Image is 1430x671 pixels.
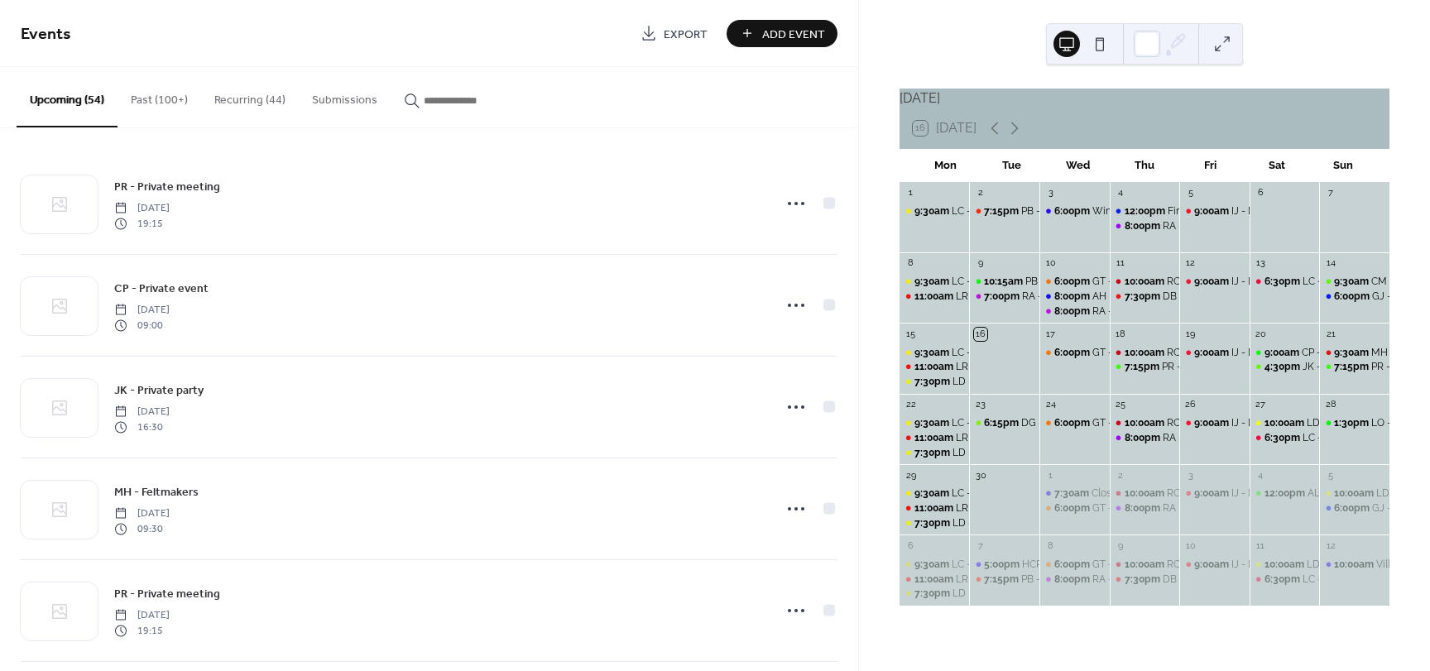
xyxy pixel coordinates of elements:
div: 6 [905,539,917,552]
span: JK - Private party [114,382,204,400]
div: Fri [1178,149,1244,182]
div: Fire Extinguisher Testing [1110,204,1180,218]
div: PR - Private meeting [1162,360,1255,374]
span: 9:00am [1194,275,1231,289]
span: 9:00am [1194,204,1231,218]
div: LC - Pilates [952,346,1004,360]
span: 9:30am [914,275,952,289]
span: Events [21,18,71,50]
div: RC - Yoga [1110,346,1180,360]
div: CM - Private Meeting [1319,275,1389,289]
a: PR - Private meeting [114,584,220,603]
div: LC - Pilates [900,558,970,572]
span: MH - Feltmakers [114,484,199,501]
span: 10:00am [1334,558,1376,572]
span: 10:00am [1334,486,1376,501]
span: 9:30am [914,346,952,360]
button: Upcoming (54) [17,67,118,127]
span: [DATE] [114,608,170,623]
div: 10 [1044,257,1057,270]
div: GT - Private Meeting [1039,501,1110,515]
div: PB - Art group [969,204,1039,218]
div: RC - Yoga [1110,275,1180,289]
div: HCRR - Committee [1022,558,1110,572]
div: DB - Men's club [1110,573,1180,587]
div: LC - Pilates [900,486,970,501]
div: RA - Band Practice [1022,290,1109,304]
div: Sat [1244,149,1310,182]
div: LC - Young Church [1250,573,1320,587]
span: 10:00am [1125,275,1167,289]
span: 9:30am [1334,275,1371,289]
div: RC - Yoga [1110,558,1180,572]
div: 8 [1044,539,1057,552]
div: RC - Yoga [1167,558,1212,572]
div: LD - Choir practice [900,516,970,530]
div: 11 [1255,539,1267,552]
span: 7:30pm [914,516,953,530]
div: IJ - [GEOGRAPHIC_DATA][PERSON_NAME] [1231,204,1424,218]
div: 3 [1044,187,1057,199]
div: LR - Yoga group [956,360,1029,374]
div: 17 [1044,328,1057,340]
div: LC - Pilates [900,275,970,289]
div: JK - Private party [1303,360,1381,374]
div: LD - Choir practice [900,587,970,601]
div: RC - Yoga [1110,416,1180,430]
div: LR - Yoga group [900,431,970,445]
div: GT - Private Meeting [1092,501,1187,515]
span: 16:30 [114,419,170,434]
span: 6:30pm [1264,275,1303,289]
div: GT - Private Meeting [1039,558,1110,572]
div: 2 [974,187,986,199]
div: PB - Private event [969,275,1039,289]
div: PB - Art group [1021,573,1085,587]
span: 1:30pm [1334,416,1371,430]
div: LD - Messiah Rehearsal [1319,486,1389,501]
div: RC - Yoga [1167,416,1212,430]
div: LO - Private Party [1319,416,1389,430]
div: RA - Band Practice (Wed) [1092,304,1208,319]
div: LR - Yoga group [956,573,1029,587]
div: Village Harvest Lunch [1319,558,1389,572]
div: GJ - Private event [1319,290,1389,304]
span: 7:30am [1054,486,1092,501]
div: 13 [1255,257,1267,270]
div: LD - Choir practice [953,587,1039,601]
span: 6:30pm [1264,573,1303,587]
span: 10:00am [1125,558,1167,572]
div: 23 [974,399,986,411]
div: 19 [1184,328,1197,340]
div: RC - Yoga [1167,486,1212,501]
div: IJ - St Johns church [1179,558,1250,572]
span: 10:00am [1264,416,1307,430]
div: RA - Band Practice (Wed) [1039,573,1110,587]
div: 7 [974,539,986,552]
span: Export [664,26,708,43]
span: 9:30am [914,486,952,501]
div: Fire Extinguisher Testing [1168,204,1279,218]
a: CP - Private event [114,279,209,298]
div: 8 [905,257,917,270]
div: RC - Yoga [1167,346,1212,360]
div: 25 [1115,399,1127,411]
div: RC - Yoga [1110,486,1180,501]
span: 8:00pm [1054,304,1092,319]
span: 9:30am [1334,346,1371,360]
div: [DATE] [900,89,1389,108]
span: 6:00pm [1054,346,1092,360]
div: LD - Messiah Rehearsal [1307,416,1417,430]
div: RA - Band Practice (Thu) [1163,501,1274,515]
div: 26 [1184,399,1197,411]
span: 7:30pm [1125,290,1163,304]
div: LD - Choir practice [953,446,1039,460]
div: 27 [1255,399,1267,411]
div: DB - Men's club [1163,573,1236,587]
div: 6 [1255,187,1267,199]
span: 8:00pm [1125,501,1163,515]
div: DB - Men's club [1163,290,1236,304]
div: 22 [905,399,917,411]
div: IJ - [GEOGRAPHIC_DATA][PERSON_NAME] [1231,346,1424,360]
div: PR - Private meeting [1319,360,1389,374]
div: PB - Art group [1021,204,1085,218]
